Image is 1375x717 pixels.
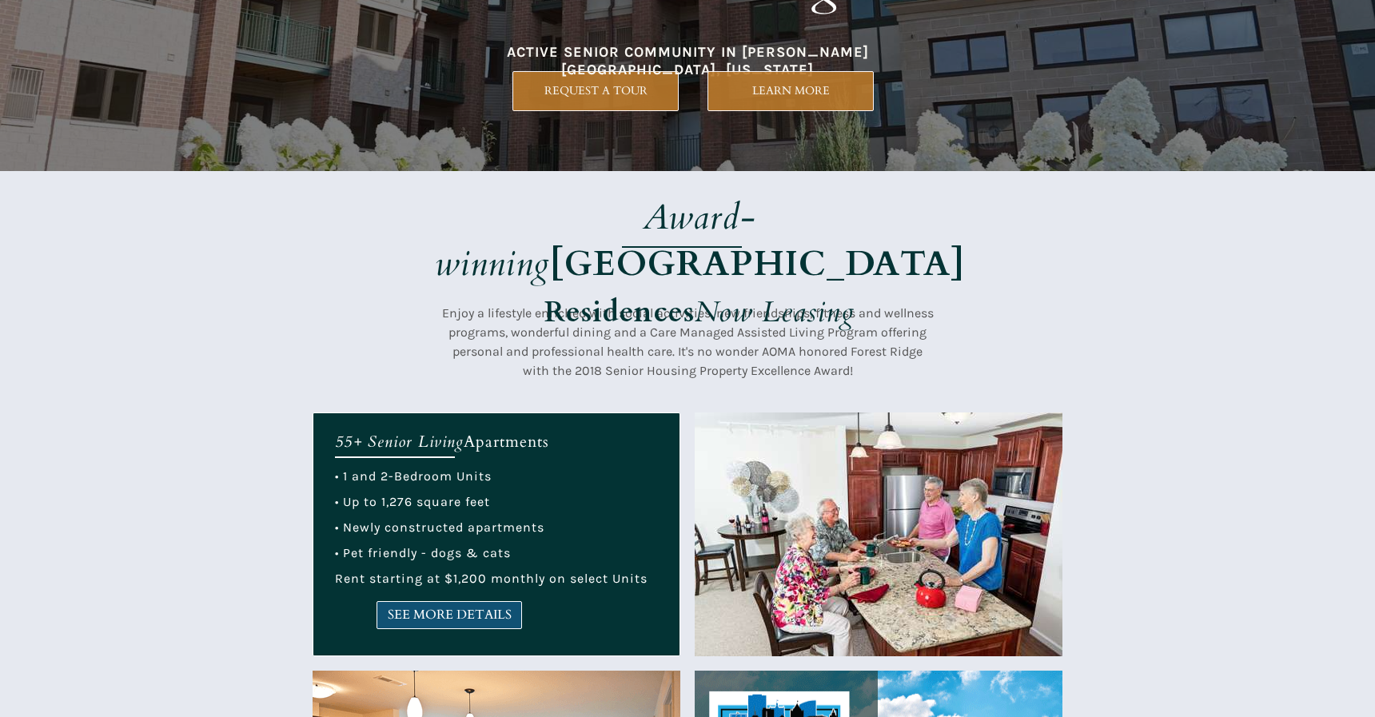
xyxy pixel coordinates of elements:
strong: Residences [544,293,695,332]
span: Apartments [464,431,549,452]
span: • Up to 1,276 square feet [335,494,490,509]
span: • 1 and 2-Bedroom Units [335,468,492,484]
span: LEARN MORE [708,84,873,98]
span: • Pet friendly - dogs & cats [335,545,511,560]
em: 55+ Senior Living [335,431,464,452]
em: Now Leasing [695,293,855,332]
span: ACTIVE SENIOR COMMUNITY IN [PERSON_NAME][GEOGRAPHIC_DATA], [US_STATE] [507,43,869,78]
span: REQUEST A TOUR [513,84,678,98]
span: • Newly constructed apartments [335,520,544,535]
span: SEE MORE DETAILS [377,607,521,623]
a: SEE MORE DETAILS [377,601,522,629]
strong: [GEOGRAPHIC_DATA] [550,240,965,288]
a: REQUEST A TOUR [512,71,679,111]
a: LEARN MORE [707,71,874,111]
span: Rent starting at $1,200 monthly on select Units [335,571,648,586]
em: Award-winning [435,193,757,288]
